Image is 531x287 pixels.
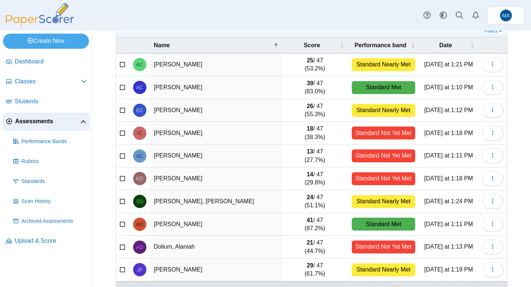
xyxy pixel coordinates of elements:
[424,243,473,250] time: Oct 4, 2025 at 1:13 PM
[15,97,87,106] span: Students
[307,239,313,246] b: 21
[307,217,313,223] b: 41
[424,221,473,227] time: Oct 4, 2025 at 1:11 PM
[285,41,338,49] span: Score
[21,198,87,205] span: Scan History
[136,176,143,181] span: Kaylani Davila
[424,130,473,136] time: Oct 4, 2025 at 1:18 PM
[136,85,143,90] span: Alexandra Champion
[21,138,87,145] span: Performance Bands
[282,236,348,259] td: / 47 (44.7%)
[470,42,475,49] span: Date : Activate to sort
[424,175,473,181] time: Oct 4, 2025 at 1:18 PM
[352,241,416,253] div: Standard Not Yet Met
[137,131,142,136] span: Isa Cozzi
[3,93,90,111] a: Students
[424,152,473,159] time: Oct 4, 2025 at 1:11 PM
[424,107,473,113] time: Oct 4, 2025 at 1:12 PM
[307,125,313,132] b: 18
[282,145,348,167] td: / 47 (27.7%)
[307,171,313,177] b: 14
[352,149,416,162] div: Standard Not Yet Met
[424,198,473,204] time: Oct 4, 2025 at 1:24 PM
[3,232,90,250] a: Upload & Score
[352,172,416,185] div: Standard Not Yet Met
[282,99,348,122] td: / 47 (55.3%)
[21,218,87,225] span: Archived Assessments
[352,195,416,208] div: Standard Nearly Met
[352,41,410,49] span: Performance band
[136,245,143,250] span: Alaniah Dolium
[15,58,87,66] span: Dashboard
[307,57,313,63] b: 25
[502,13,510,18] span: Marymount Admissions
[150,190,282,213] td: [PERSON_NAME], [PERSON_NAME]
[282,167,348,190] td: / 47 (29.8%)
[136,62,143,67] span: Alexandra Carroccio
[282,122,348,145] td: / 47 (38.3%)
[136,153,143,159] span: Ariana Cruz
[10,173,90,190] a: Standards
[411,42,415,49] span: Performance band : Activate to sort
[150,99,282,122] td: [PERSON_NAME]
[137,267,143,272] span: Jiana Fabros
[15,77,81,86] span: Classes
[282,190,348,213] td: / 47 (51.1%)
[282,259,348,281] td: / 47 (61.7%)
[10,153,90,170] a: Rubrics
[352,218,416,231] div: Standard Met
[274,42,278,49] span: Name : Activate to invert sorting
[150,122,282,145] td: [PERSON_NAME]
[282,213,348,236] td: / 47 (87.2%)
[3,113,90,131] a: Assessments
[340,42,344,49] span: Score : Activate to sort
[307,148,313,155] b: 13
[10,212,90,230] a: Archived Assessments
[154,41,272,49] span: Name
[150,213,282,236] td: [PERSON_NAME]
[424,266,473,273] time: Oct 4, 2025 at 1:19 PM
[424,61,473,68] time: Oct 4, 2025 at 1:21 PM
[15,117,80,125] span: Assessments
[307,262,313,269] b: 29
[136,199,143,204] span: Sloane Dela Cruz
[136,108,143,113] span: Emily Chavez
[150,145,282,167] td: [PERSON_NAME]
[307,194,313,200] b: 24
[468,7,484,24] a: Alerts
[3,34,89,48] a: Create New
[352,81,416,94] div: Standard Met
[282,53,348,76] td: / 47 (53.2%)
[307,103,313,109] b: 26
[150,259,282,281] td: [PERSON_NAME]
[15,237,87,245] span: Upload & Score
[424,84,473,90] time: Oct 4, 2025 at 1:10 PM
[21,178,87,185] span: Standards
[352,58,416,71] div: Standard Nearly Met
[500,10,512,21] span: Marymount Admissions
[10,193,90,210] a: Scan History
[487,7,524,24] a: Marymount Admissions
[150,167,282,190] td: [PERSON_NAME]
[3,20,77,27] a: PaperScorer
[282,76,348,99] td: / 47 (83.0%)
[150,236,282,259] td: Dolium, Alaniah
[483,27,505,35] a: Filters
[352,263,416,276] div: Standard Nearly Met
[150,53,282,76] td: [PERSON_NAME]
[3,53,90,71] a: Dashboard
[136,222,143,227] span: Alice Diffley
[352,104,416,117] div: Standard Nearly Met
[150,76,282,99] td: [PERSON_NAME]
[21,158,87,165] span: Rubrics
[3,73,90,91] a: Classes
[3,3,77,25] img: PaperScorer
[10,133,90,151] a: Performance Bands
[352,127,416,139] div: Standard Not Yet Met
[307,80,313,86] b: 39
[423,41,469,49] span: Date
